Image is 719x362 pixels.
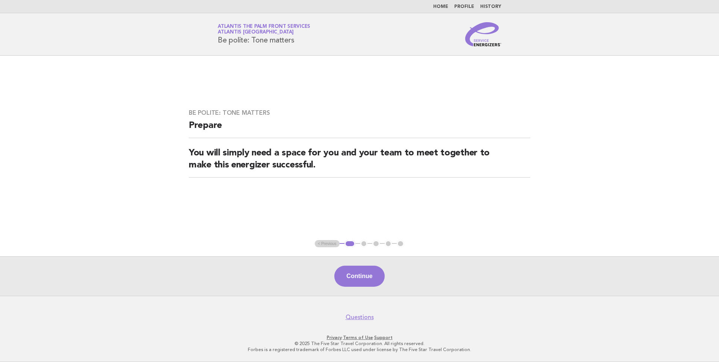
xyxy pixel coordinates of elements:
[465,22,501,46] img: Service Energizers
[374,335,393,340] a: Support
[327,335,342,340] a: Privacy
[344,240,355,248] button: 1
[454,5,474,9] a: Profile
[189,120,530,138] h2: Prepare
[218,24,310,44] h1: Be polite: Tone matters
[189,147,530,178] h2: You will simply need a space for you and your team to meet together to make this energizer succes...
[218,24,310,35] a: Atlantis The Palm Front ServicesAtlantis [GEOGRAPHIC_DATA]
[189,109,530,117] h3: Be polite: Tone matters
[346,313,374,321] a: Questions
[433,5,448,9] a: Home
[129,335,590,341] p: · ·
[129,341,590,347] p: © 2025 The Five Star Travel Corporation. All rights reserved.
[480,5,501,9] a: History
[129,347,590,353] p: Forbes is a registered trademark of Forbes LLC used under license by The Five Star Travel Corpora...
[343,335,373,340] a: Terms of Use
[218,30,294,35] span: Atlantis [GEOGRAPHIC_DATA]
[334,266,384,287] button: Continue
